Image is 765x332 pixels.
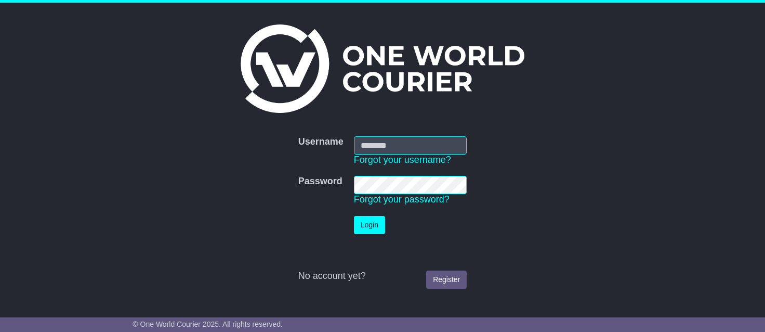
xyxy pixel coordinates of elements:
[298,176,342,187] label: Password
[354,216,385,234] button: Login
[298,136,344,148] label: Username
[298,271,467,282] div: No account yet?
[241,24,524,113] img: One World
[133,320,283,328] span: © One World Courier 2025. All rights reserved.
[426,271,467,289] a: Register
[354,194,450,205] a: Forgot your password?
[354,155,451,165] a: Forgot your username?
